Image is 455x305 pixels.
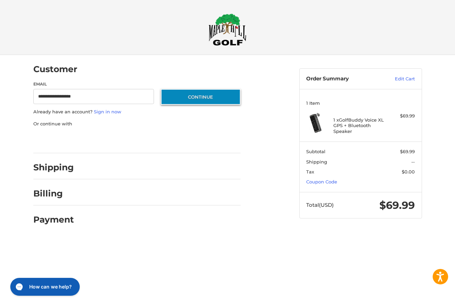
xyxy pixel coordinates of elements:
[306,100,415,106] h3: 1 Item
[33,162,74,173] h2: Shipping
[306,149,325,154] span: Subtotal
[379,199,415,212] span: $69.99
[33,109,241,115] p: Already have an account?
[306,159,327,165] span: Shipping
[209,13,246,46] img: Maple Hill Golf
[94,109,121,114] a: Sign in now
[33,214,74,225] h2: Payment
[89,134,141,146] iframe: PayPal-paylater
[31,134,82,146] iframe: PayPal-paypal
[33,81,154,87] label: Email
[333,117,386,134] h4: 1 x GolfBuddy Voice XL GPS + Bluetooth Speaker
[306,179,337,184] a: Coupon Code
[380,76,415,82] a: Edit Cart
[306,169,314,174] span: Tax
[306,76,380,82] h3: Order Summary
[147,134,199,146] iframe: PayPal-venmo
[402,169,415,174] span: $0.00
[33,64,77,75] h2: Customer
[33,121,241,127] p: Or continue with
[306,202,334,208] span: Total (USD)
[161,89,241,105] button: Continue
[33,188,74,199] h2: Billing
[388,113,415,120] div: $69.99
[400,149,415,154] span: $69.99
[411,159,415,165] span: --
[7,275,82,298] iframe: Gorgias live chat messenger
